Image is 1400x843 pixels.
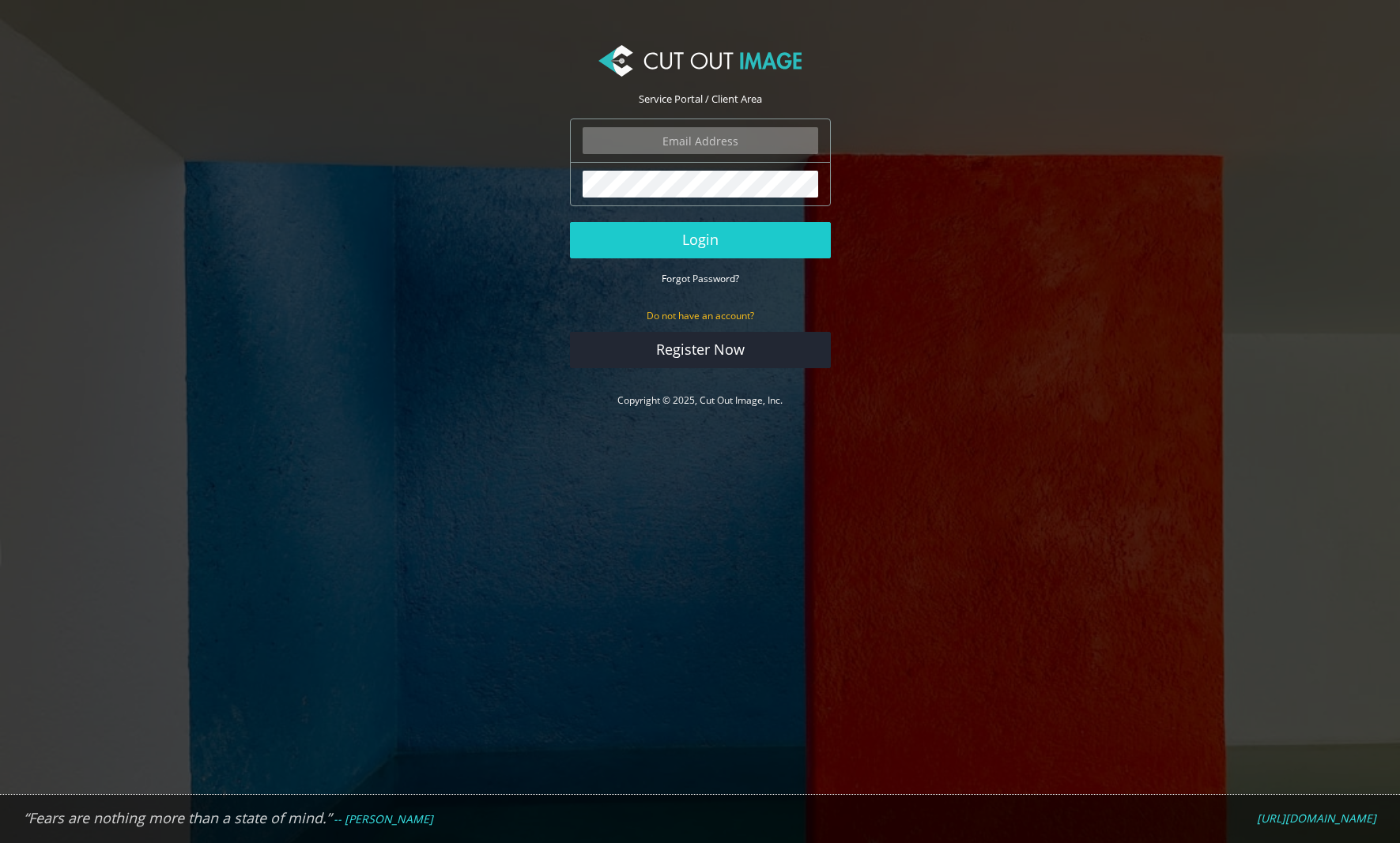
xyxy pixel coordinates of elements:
img: Cut Out Image [598,45,801,77]
button: Login [570,222,831,258]
a: [URL][DOMAIN_NAME] [1257,811,1376,826]
em: “Fears are nothing more than a state of mind.” [24,808,331,827]
a: Forgot Password? [662,271,739,285]
span: Service Portal / Client Area [639,92,762,106]
small: Do not have an account? [647,309,754,322]
em: [URL][DOMAIN_NAME] [1257,811,1376,826]
input: Email Address [583,127,818,154]
small: Forgot Password? [662,272,739,285]
a: Register Now [570,332,831,368]
em: -- [PERSON_NAME] [334,811,433,826]
a: Copyright © 2025, Cut Out Image, Inc. [617,393,783,407]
